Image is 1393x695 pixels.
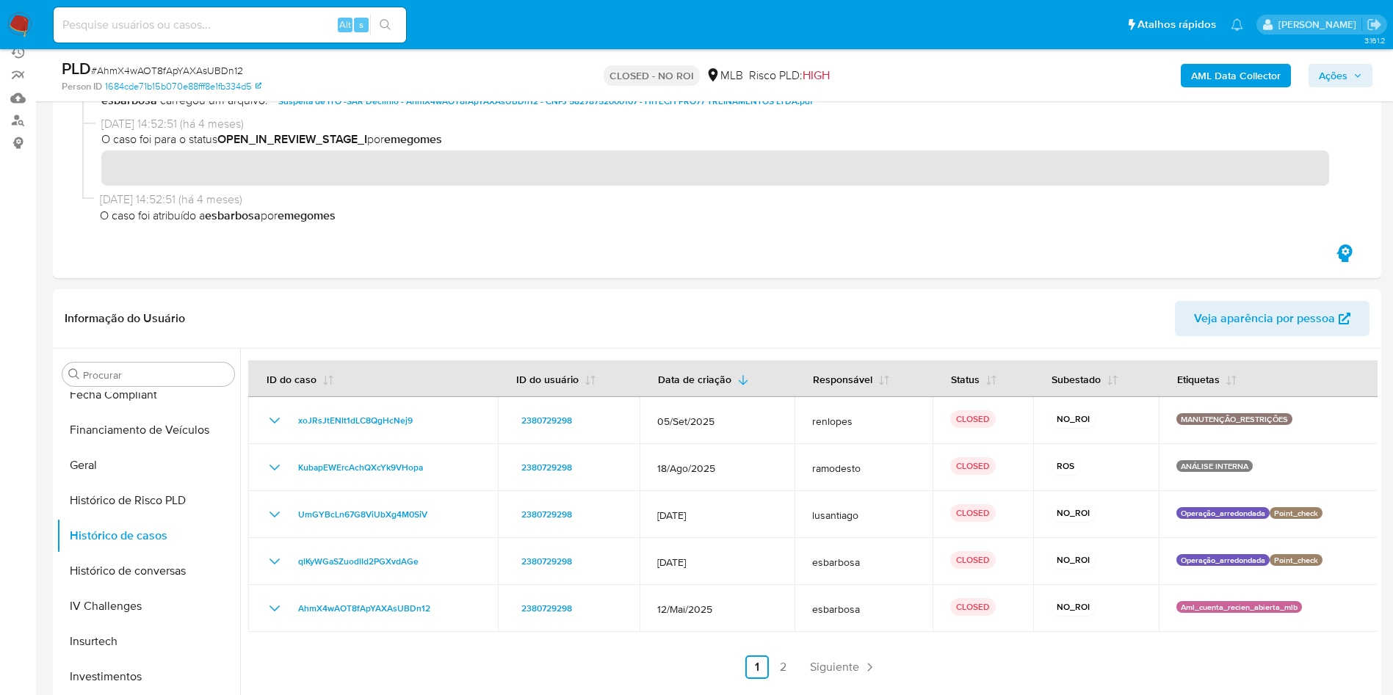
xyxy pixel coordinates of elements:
button: AML Data Collector [1181,64,1291,87]
span: Alt [339,18,351,32]
button: Insurtech [57,624,240,659]
span: Veja aparência por pessoa [1194,301,1335,336]
b: PLD [62,57,91,80]
a: Notificações [1231,18,1243,31]
a: 1684cde71b15b070e88fff8e1fb334d5 [105,80,261,93]
input: Pesquise usuários ou casos... [54,15,406,34]
b: AML Data Collector [1191,64,1281,87]
button: Procurar [68,368,80,380]
button: Histórico de casos [57,518,240,553]
button: Investimentos [57,659,240,694]
a: Sair [1367,17,1382,32]
button: Financiamento de Veículos [57,412,240,448]
b: Person ID [62,80,102,93]
button: Fecha Compliant [57,377,240,412]
span: Ações [1319,64,1347,87]
span: s [359,18,363,32]
span: 3.161.2 [1364,34,1386,46]
button: IV Challenges [57,589,240,624]
button: Veja aparência por pessoa [1175,301,1370,336]
h1: Informação do Usuário [65,311,185,326]
span: Risco PLD: [749,68,830,84]
input: Procurar [83,368,228,382]
button: Ações [1309,64,1372,87]
p: magno.ferreira@mercadopago.com.br [1278,18,1361,32]
button: Histórico de Risco PLD [57,483,240,518]
span: # AhmX4wAOT8fApYAXAsUBDn12 [91,63,243,78]
button: Histórico de conversas [57,553,240,589]
p: CLOSED - NO ROI [604,65,700,86]
span: Atalhos rápidos [1137,17,1216,32]
span: HIGH [803,67,830,84]
button: Geral [57,448,240,483]
button: search-icon [370,15,400,35]
div: MLB [706,68,743,84]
